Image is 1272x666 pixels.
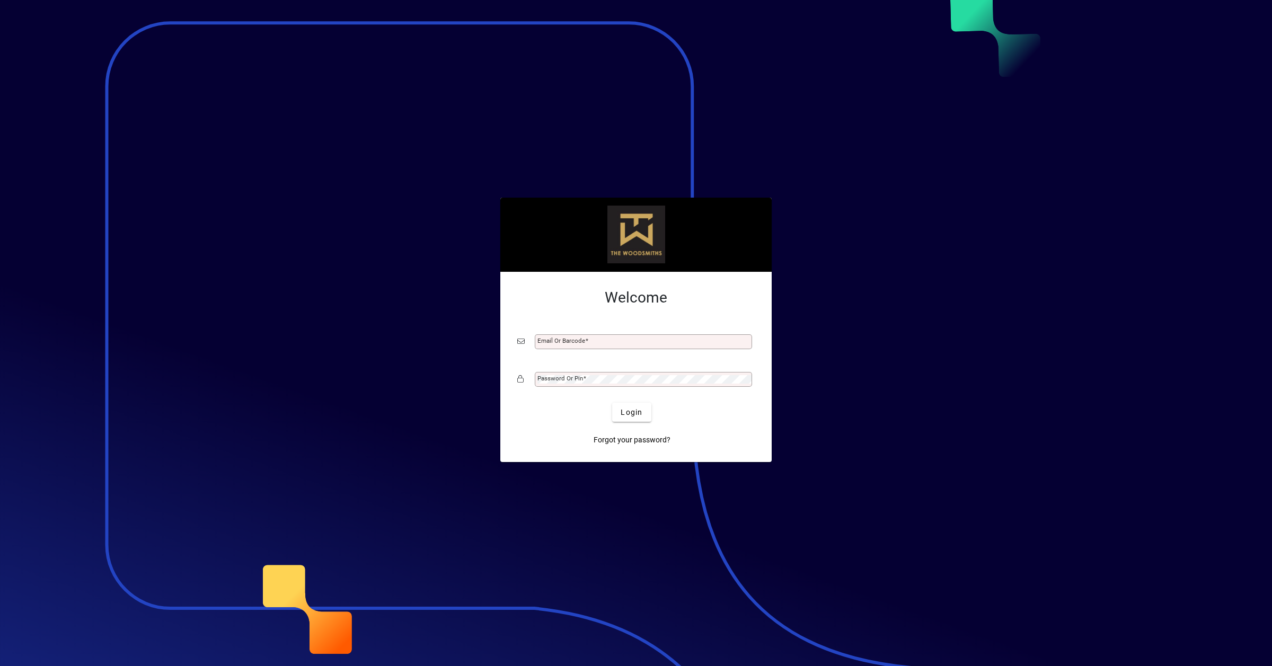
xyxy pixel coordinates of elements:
mat-label: Password or Pin [537,375,583,382]
h2: Welcome [517,289,755,307]
a: Forgot your password? [589,430,675,449]
span: Login [621,407,642,418]
span: Forgot your password? [594,434,670,446]
button: Login [612,403,651,422]
mat-label: Email or Barcode [537,337,585,344]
